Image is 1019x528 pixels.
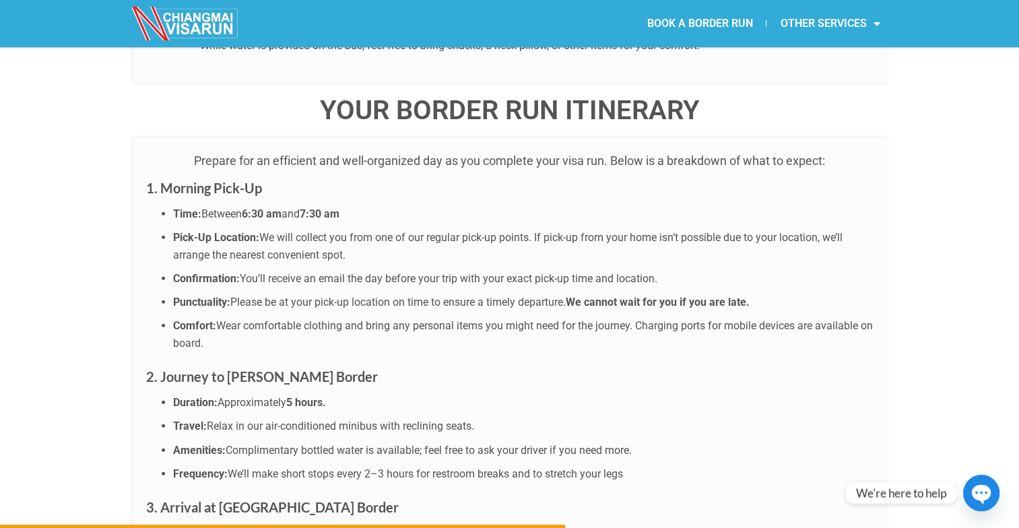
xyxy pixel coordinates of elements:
h4: YOUR BORDER RUN ITINERARY [133,97,887,124]
strong: unctuality: [180,296,230,308]
strong: Comfort: [173,319,216,332]
b: P [173,296,180,308]
span: Prepare for an efficient and well-organized day as you complete your visa run. Below is a breakdo... [194,154,825,168]
b: We cannot wait for you if you are late. [566,296,750,308]
strong: 7:30 am [300,207,339,220]
span: Please be at your pick-up location on time to ensure a timely departure. [230,296,566,308]
strong: Time: [173,207,201,220]
nav: Menu [509,8,893,39]
span: Wear comfortable clothing and bring any personal items you might need for the journey. Charging p... [173,319,873,350]
li: Approximately [173,394,874,411]
span: You’ll receive an email the day before your trip with your exact pick-up time and location. [240,272,657,285]
span: We will collect you from one of our regular pick-up points. If pick-up from your home isn’t possi... [173,231,843,261]
strong: Pick-Up Location: [173,231,259,244]
strong: Frequency: [173,467,228,480]
strong: Duration: [173,396,218,409]
strong: 5 hours. [286,396,326,409]
strong: Amenities: [173,444,226,457]
a: OTHER SERVICES [766,8,893,39]
strong: 6:30 am [242,207,282,220]
li: Between and [173,205,874,223]
strong: Travel: [173,420,207,432]
span: We’ll make short stops every 2–3 hours for restroom breaks and to stretch your legs [228,467,623,480]
strong: 3. Arrival at [GEOGRAPHIC_DATA] Border [146,499,399,515]
strong: Confirmation: [173,272,240,285]
span: Complimentary bottled water is available; feel free to ask your driver if you need more. [226,444,632,457]
strong: 1. Morning Pick-Up [146,180,262,196]
span: Relax in our air-conditioned minibus with reclining seats. [207,420,474,432]
strong: 2. Journey to [PERSON_NAME] Border [146,368,378,385]
a: BOOK A BORDER RUN [633,8,766,39]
